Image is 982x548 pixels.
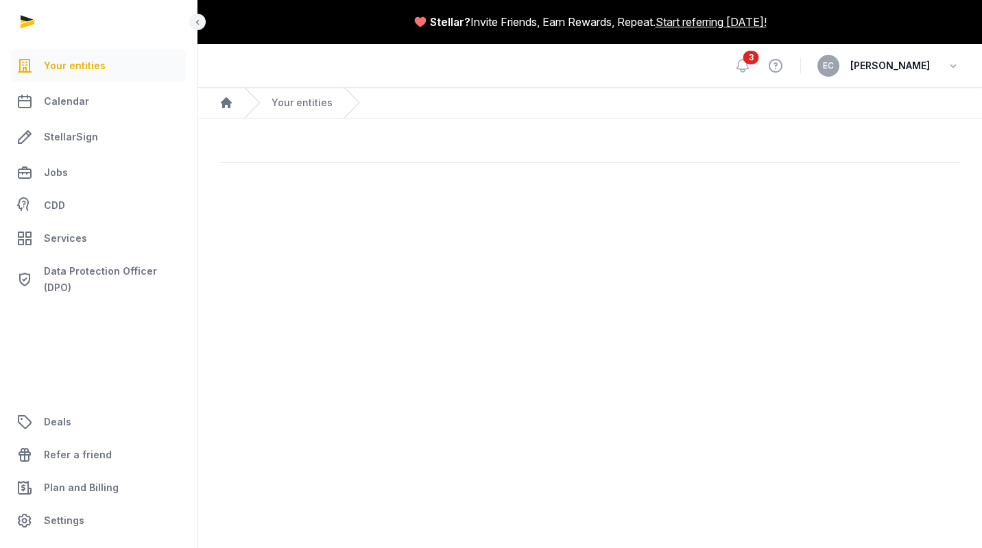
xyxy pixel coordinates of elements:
[823,62,834,70] span: EC
[11,406,186,438] a: Deals
[11,121,186,153] a: StellarSign
[11,222,186,255] a: Services
[197,88,982,119] nav: Breadcrumb
[11,471,186,504] a: Plan and Billing
[272,96,333,110] a: Your entities
[743,51,759,64] span: 3
[11,156,186,189] a: Jobs
[656,14,767,30] a: Start referring [DATE]!
[44,263,180,296] span: Data Protection Officer (DPO)
[11,192,186,219] a: CDD
[817,55,839,77] button: EC
[44,129,98,145] span: StellarSign
[44,512,84,529] span: Settings
[44,197,65,214] span: CDD
[44,164,68,181] span: Jobs
[850,58,930,74] span: [PERSON_NAME]
[11,49,186,82] a: Your entities
[11,85,186,118] a: Calendar
[44,414,71,430] span: Deals
[44,93,89,110] span: Calendar
[44,447,112,463] span: Refer a friend
[430,14,470,30] span: Stellar?
[44,230,87,247] span: Services
[44,480,119,496] span: Plan and Billing
[44,58,106,74] span: Your entities
[11,504,186,537] a: Settings
[11,258,186,301] a: Data Protection Officer (DPO)
[11,438,186,471] a: Refer a friend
